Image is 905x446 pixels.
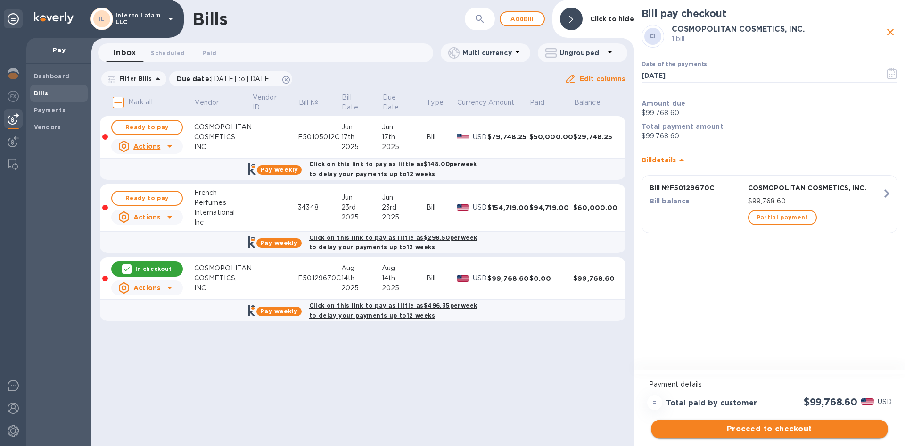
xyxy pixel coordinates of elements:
[672,25,805,34] b: COSMOPOLITAN COSMETICS, INC.
[114,46,136,59] span: Inbox
[299,98,330,108] span: Bill №
[194,142,252,152] div: INC.
[426,202,457,212] div: Bill
[642,8,897,19] h2: Bill pay checkout
[192,9,227,29] h1: Bills
[529,132,574,142] div: $50,000.00
[650,183,744,193] p: Bill № F50129670C
[382,132,426,142] div: 17th
[658,423,880,435] span: Proceed to checkout
[651,420,888,438] button: Proceed to checkout
[341,142,382,152] div: 2025
[573,132,618,142] div: $29,748.25
[341,132,382,142] div: 17th
[748,196,882,206] p: $99,768.60
[383,93,413,112] p: Due Date
[309,234,477,251] b: Click on this link to pay as little as $298.50 per week to delay your payments up to 12 weeks
[34,12,74,24] img: Logo
[211,75,272,83] span: [DATE] to [DATE]
[473,132,487,142] p: USD
[177,74,277,84] p: Due date :
[169,71,293,86] div: Due date:[DATE] to [DATE]
[341,212,382,222] div: 2025
[194,218,252,227] div: Inc
[650,33,656,40] b: CI
[298,132,341,142] div: F50105012C
[457,98,486,108] span: Currency
[253,93,285,112] p: Vendor ID
[115,12,163,25] p: Interco Latam LLC
[861,398,874,405] img: USD
[309,302,477,319] b: Click on this link to pay as little as $496.35 per week to delay your payments up to 12 weeks
[487,132,529,142] div: $79,748.25
[530,98,557,108] span: Paid
[341,122,382,132] div: Jun
[382,122,426,132] div: Jun
[574,98,613,108] span: Balance
[804,396,857,408] h2: $99,768.60
[382,212,426,222] div: 2025
[195,98,219,108] p: Vendor
[151,48,185,58] span: Scheduled
[8,91,19,102] img: Foreign exchange
[382,202,426,212] div: 23rd
[457,204,469,211] img: USD
[194,122,252,132] div: COSMOPOLITAN
[194,198,252,208] div: Perfumes
[883,25,897,39] button: close
[341,193,382,202] div: Jun
[253,93,297,112] span: Vendor ID
[462,48,512,58] p: Multi currency
[341,283,382,293] div: 2025
[111,120,183,135] button: Ready to pay
[194,283,252,293] div: INC.
[650,196,744,206] p: Bill balance
[642,131,897,141] p: $99,768.60
[382,273,426,283] div: 14th
[194,188,252,198] div: French
[500,11,545,26] button: Addbill
[573,203,618,212] div: $60,000.00
[642,156,676,164] b: Bill details
[4,9,23,28] div: Unpin categories
[34,73,70,80] b: Dashboard
[426,132,457,142] div: Bill
[666,399,757,408] h3: Total paid by customer
[473,202,487,212] p: USD
[573,274,618,283] div: $99,768.60
[115,75,152,83] p: Filter Bills
[529,274,574,283] div: $0.00
[99,15,105,22] b: IL
[194,273,252,283] div: COSMETICS,
[529,203,574,212] div: $94,719.00
[488,98,515,108] p: Amount
[341,263,382,273] div: Aug
[382,193,426,202] div: Jun
[309,160,477,177] b: Click on this link to pay as little as $148.00 per week to delay your payments up to 12 weeks
[120,122,174,133] span: Ready to pay
[133,213,160,221] u: Actions
[878,397,892,407] p: USD
[341,202,382,212] div: 23rd
[580,75,625,83] u: Edit columns
[574,98,601,108] p: Balance
[559,48,604,58] p: Ungrouped
[128,97,153,107] p: Mark all
[382,283,426,293] div: 2025
[642,100,686,107] b: Amount due
[202,48,216,58] span: Paid
[748,183,882,193] p: COSMOPOLITAN COSMETICS, INC.
[642,123,724,130] b: Total payment amount
[34,107,66,114] b: Payments
[195,98,231,108] span: Vendor
[299,98,318,108] p: Bill №
[260,239,297,246] b: Pay weekly
[457,134,469,140] img: USD
[342,93,369,112] p: Bill Date
[260,308,297,315] b: Pay weekly
[382,263,426,273] div: Aug
[642,108,897,118] p: $99,768.60
[383,93,425,112] span: Due Date
[426,273,457,283] div: Bill
[427,98,456,108] span: Type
